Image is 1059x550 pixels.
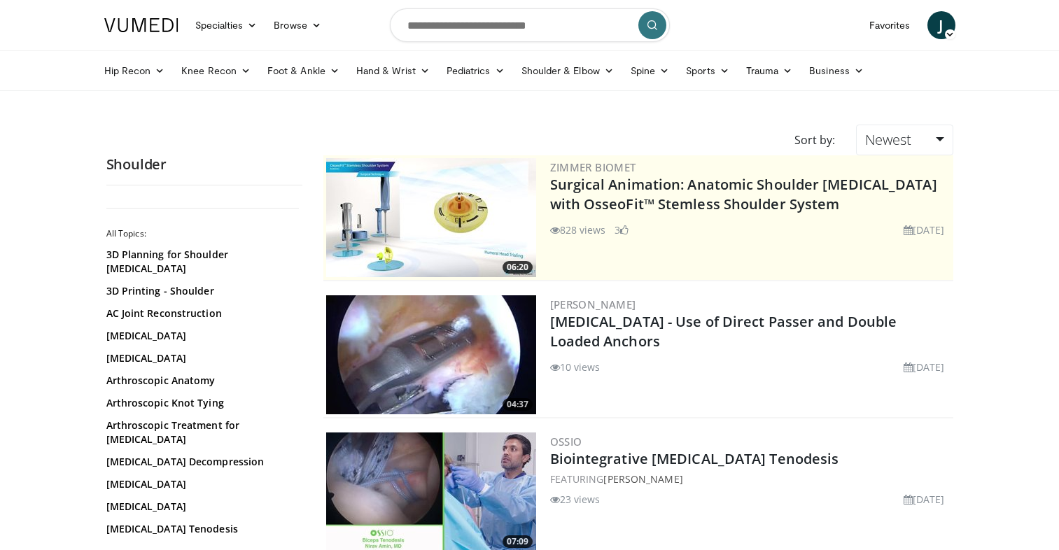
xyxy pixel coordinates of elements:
a: Shoulder & Elbow [513,57,622,85]
a: AC Joint Reconstruction [106,306,295,320]
a: [MEDICAL_DATA] [106,477,295,491]
a: Arthroscopic Anatomy [106,374,295,388]
a: Hand & Wrist [348,57,438,85]
li: 23 views [550,492,601,507]
div: Sort by: [784,125,846,155]
span: 04:37 [503,398,533,411]
span: 07:09 [503,535,533,548]
a: [MEDICAL_DATA] Tenodesis [106,522,295,536]
a: Pediatrics [438,57,513,85]
img: VuMedi Logo [104,18,178,32]
input: Search topics, interventions [390,8,670,42]
a: Surgical Animation: Anatomic Shoulder [MEDICAL_DATA] with OsseoFit™ Stemless Shoulder System [550,175,937,213]
a: [MEDICAL_DATA] [106,329,295,343]
a: 04:37 [326,295,536,414]
h2: All Topics: [106,228,299,239]
a: Hip Recon [96,57,174,85]
a: Zimmer Biomet [550,160,636,174]
a: Arthroscopic Treatment for [MEDICAL_DATA] [106,418,295,446]
a: 06:20 [326,158,536,277]
li: 10 views [550,360,601,374]
a: Spine [622,57,678,85]
a: J [927,11,955,39]
a: Sports [678,57,738,85]
div: FEATURING [550,472,951,486]
a: Specialties [187,11,266,39]
a: Foot & Ankle [259,57,348,85]
li: 3 [615,223,629,237]
a: Browse [265,11,330,39]
a: Business [801,57,872,85]
a: OSSIO [550,435,582,449]
li: 828 views [550,223,606,237]
li: [DATE] [904,360,945,374]
a: [MEDICAL_DATA] - Use of Direct Passer and Double Loaded Anchors [550,312,897,351]
a: 3D Printing - Shoulder [106,284,295,298]
a: [MEDICAL_DATA] [106,351,295,365]
img: cd449402-123d-47f7-b112-52d159f17939.300x170_q85_crop-smart_upscale.jpg [326,295,536,414]
img: 84e7f812-2061-4fff-86f6-cdff29f66ef4.300x170_q85_crop-smart_upscale.jpg [326,158,536,277]
a: [PERSON_NAME] [603,472,682,486]
a: Knee Recon [173,57,259,85]
a: Newest [856,125,953,155]
h2: Shoulder [106,155,302,174]
a: [MEDICAL_DATA] [106,500,295,514]
li: [DATE] [904,492,945,507]
a: [MEDICAL_DATA] Decompression [106,455,295,469]
span: Newest [865,130,911,149]
a: Arthroscopic Knot Tying [106,396,295,410]
li: [DATE] [904,223,945,237]
a: Trauma [738,57,801,85]
a: Favorites [861,11,919,39]
a: 3D Planning for Shoulder [MEDICAL_DATA] [106,248,295,276]
span: 06:20 [503,261,533,274]
a: Biointegrative [MEDICAL_DATA] Tenodesis [550,449,839,468]
a: [PERSON_NAME] [550,297,636,311]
